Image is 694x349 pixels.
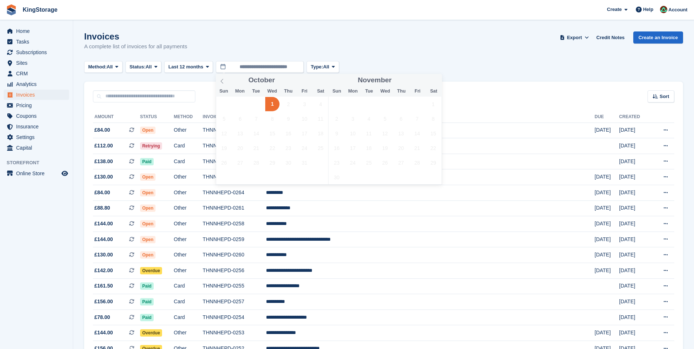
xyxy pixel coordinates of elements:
[130,63,146,71] span: Status:
[633,31,683,44] a: Create an Invoice
[4,121,69,132] a: menu
[594,216,619,232] td: [DATE]
[594,200,619,216] td: [DATE]
[60,169,69,178] a: Preview store
[297,126,312,140] span: October 17, 2025
[425,89,442,94] span: Sat
[323,63,329,71] span: All
[409,89,425,94] span: Fri
[426,126,440,140] span: November 15, 2025
[297,97,312,111] span: October 3, 2025
[619,123,651,138] td: [DATE]
[140,127,156,134] span: Open
[94,251,113,259] span: £130.00
[329,89,345,94] span: Sun
[567,34,582,41] span: Export
[619,169,651,185] td: [DATE]
[140,314,154,321] span: Paid
[619,185,651,201] td: [DATE]
[146,63,152,71] span: All
[281,141,296,155] span: October 23, 2025
[203,294,266,310] td: THNNHEPD-0257
[362,155,376,170] span: November 25, 2025
[174,111,203,123] th: Method
[265,155,280,170] span: October 29, 2025
[233,126,247,140] span: October 13, 2025
[280,89,296,94] span: Thu
[203,123,266,138] td: THNNHEPD-0263
[607,6,622,13] span: Create
[174,185,203,201] td: Other
[140,111,174,123] th: Status
[174,200,203,216] td: Other
[94,142,113,150] span: £112.00
[281,155,296,170] span: October 30, 2025
[619,294,651,310] td: [DATE]
[94,158,113,165] span: £138.00
[125,61,161,73] button: Status: All
[619,325,651,341] td: [DATE]
[4,132,69,142] a: menu
[174,154,203,169] td: Card
[619,278,651,294] td: [DATE]
[594,185,619,201] td: [DATE]
[594,263,619,279] td: [DATE]
[16,168,60,179] span: Online Store
[248,89,264,94] span: Tue
[203,200,266,216] td: THNNHEPD-0261
[174,278,203,294] td: Card
[265,141,280,155] span: October 22, 2025
[140,298,154,305] span: Paid
[281,112,296,126] span: October 9, 2025
[94,189,110,196] span: £84.00
[203,169,266,185] td: THNNHEPD-0265
[619,138,651,154] td: [DATE]
[94,204,110,212] span: £88.80
[346,141,360,155] span: November 17, 2025
[281,126,296,140] span: October 16, 2025
[410,155,424,170] span: November 28, 2025
[594,247,619,263] td: [DATE]
[174,247,203,263] td: Other
[594,123,619,138] td: [DATE]
[168,63,203,71] span: Last 12 months
[16,121,60,132] span: Insurance
[394,141,408,155] span: November 20, 2025
[16,100,60,110] span: Pricing
[378,126,392,140] span: November 12, 2025
[140,267,162,274] span: Overdue
[217,126,231,140] span: October 12, 2025
[174,325,203,341] td: Other
[346,126,360,140] span: November 10, 2025
[93,111,140,123] th: Amount
[297,141,312,155] span: October 24, 2025
[174,294,203,310] td: Card
[619,247,651,263] td: [DATE]
[346,112,360,126] span: November 3, 2025
[314,126,328,140] span: October 18, 2025
[16,90,60,100] span: Invoices
[4,79,69,89] a: menu
[362,112,376,126] span: November 4, 2025
[16,26,60,36] span: Home
[394,155,408,170] span: November 27, 2025
[140,142,162,150] span: Retrying
[6,4,17,15] img: stora-icon-8386f47178a22dfd0bd8f6a31ec36ba5ce8667c1dd55bd0f319d3a0aa187defe.svg
[94,126,110,134] span: £84.00
[312,89,329,94] span: Sat
[426,97,440,111] span: November 1, 2025
[249,155,263,170] span: October 28, 2025
[232,89,248,94] span: Mon
[296,89,312,94] span: Fri
[140,173,156,181] span: Open
[307,61,339,73] button: Type: All
[668,6,687,14] span: Account
[281,97,296,111] span: October 2, 2025
[174,169,203,185] td: Other
[4,37,69,47] a: menu
[358,77,391,84] span: November
[410,112,424,126] span: November 7, 2025
[248,77,275,84] span: October
[217,141,231,155] span: October 19, 2025
[217,112,231,126] span: October 5, 2025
